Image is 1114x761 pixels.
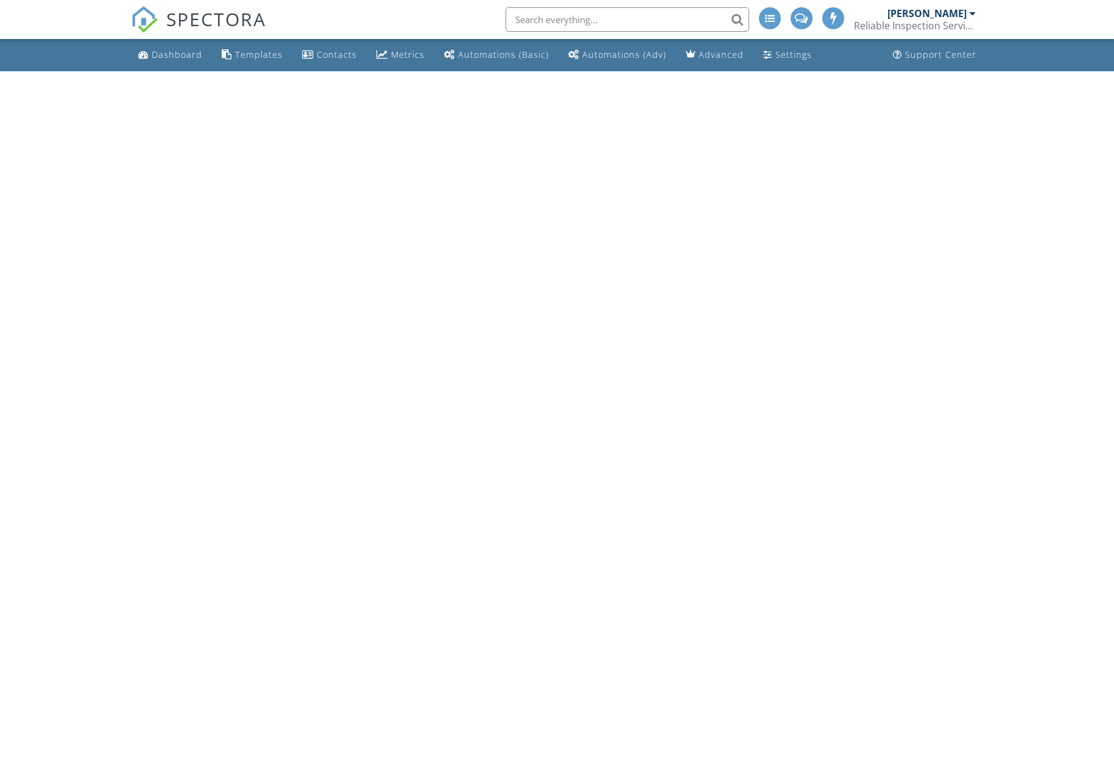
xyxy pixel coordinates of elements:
[758,44,817,66] a: Settings
[391,49,425,60] div: Metrics
[133,44,207,66] a: Dashboard
[681,44,749,66] a: Advanced
[372,44,429,66] a: Metrics
[297,44,362,66] a: Contacts
[699,49,744,60] div: Advanced
[905,49,976,60] div: Support Center
[854,19,976,32] div: Reliable Inspection Services, LLC.
[887,7,967,19] div: [PERSON_NAME]
[235,49,283,60] div: Templates
[563,44,671,66] a: Automations (Advanced)
[152,49,202,60] div: Dashboard
[506,7,749,32] input: Search everything...
[131,16,266,42] a: SPECTORA
[775,49,812,60] div: Settings
[317,49,357,60] div: Contacts
[439,44,554,66] a: Automations (Basic)
[217,44,287,66] a: Templates
[582,49,666,60] div: Automations (Adv)
[166,6,266,32] span: SPECTORA
[458,49,549,60] div: Automations (Basic)
[888,44,981,66] a: Support Center
[131,6,158,33] img: The Best Home Inspection Software - Spectora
